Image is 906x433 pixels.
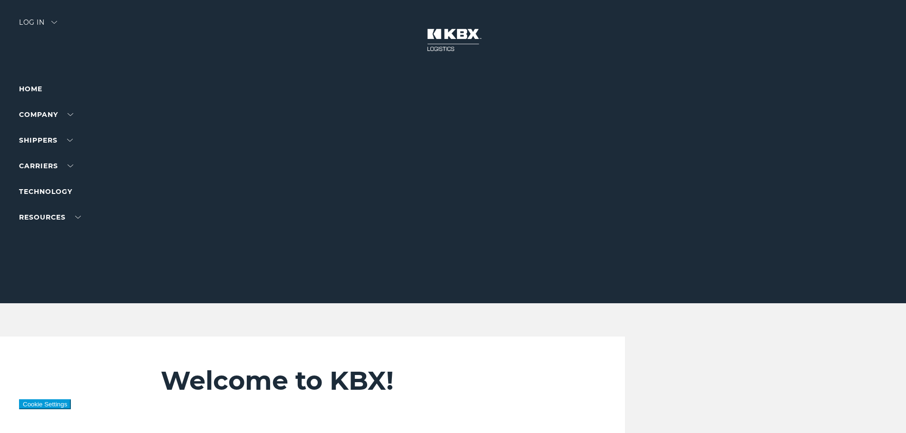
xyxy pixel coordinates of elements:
[19,399,71,409] button: Cookie Settings
[19,110,73,119] a: Company
[418,19,489,61] img: kbx logo
[51,21,57,24] img: arrow
[19,136,73,144] a: SHIPPERS
[19,187,72,196] a: Technology
[19,19,57,33] div: Log in
[19,213,81,221] a: RESOURCES
[19,162,73,170] a: Carriers
[19,85,42,93] a: Home
[161,365,568,396] h2: Welcome to KBX!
